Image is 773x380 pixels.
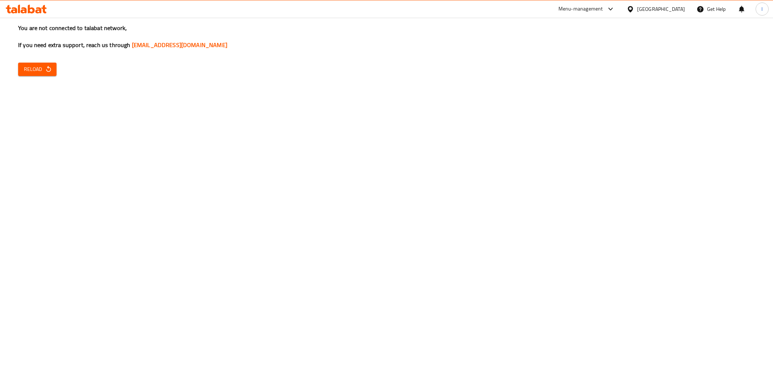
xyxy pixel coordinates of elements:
[132,39,227,50] a: [EMAIL_ADDRESS][DOMAIN_NAME]
[18,24,755,49] h3: You are not connected to talabat network, If you need extra support, reach us through
[558,5,603,13] div: Menu-management
[24,65,51,74] span: Reload
[18,63,57,76] button: Reload
[761,5,762,13] span: I
[637,5,685,13] div: [GEOGRAPHIC_DATA]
